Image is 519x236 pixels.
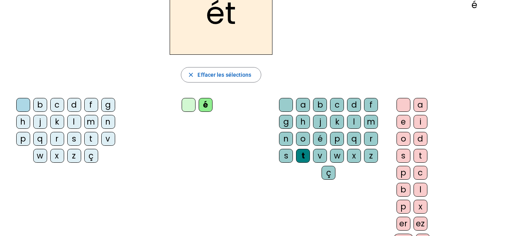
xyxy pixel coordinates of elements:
[101,98,115,112] div: g
[296,149,310,163] div: t
[364,149,378,163] div: z
[50,132,64,146] div: r
[313,132,327,146] div: é
[347,115,361,129] div: l
[33,149,47,163] div: w
[67,115,81,129] div: l
[296,98,310,112] div: a
[84,115,98,129] div: m
[396,183,410,197] div: b
[330,115,344,129] div: k
[33,98,47,112] div: b
[413,115,427,129] div: i
[347,132,361,146] div: q
[84,132,98,146] div: t
[84,98,98,112] div: f
[413,149,427,163] div: t
[413,217,427,231] div: ez
[187,71,194,78] mat-icon: close
[396,149,410,163] div: s
[330,149,344,163] div: w
[199,98,213,112] div: é
[67,149,81,163] div: z
[396,200,410,214] div: p
[67,132,81,146] div: s
[396,132,410,146] div: o
[442,0,507,10] div: é
[396,115,410,129] div: e
[67,98,81,112] div: d
[101,115,115,129] div: n
[330,132,344,146] div: p
[84,149,98,163] div: ç
[279,132,293,146] div: n
[279,115,293,129] div: g
[413,183,427,197] div: l
[396,217,410,231] div: er
[296,115,310,129] div: h
[413,132,427,146] div: d
[396,166,410,180] div: p
[33,132,47,146] div: q
[33,115,47,129] div: j
[50,115,64,129] div: k
[413,200,427,214] div: x
[279,149,293,163] div: s
[197,70,251,79] span: Effacer les sélections
[330,98,344,112] div: c
[16,132,30,146] div: p
[413,166,427,180] div: c
[347,98,361,112] div: d
[313,115,327,129] div: j
[16,115,30,129] div: h
[364,115,378,129] div: m
[313,149,327,163] div: v
[413,98,427,112] div: a
[181,67,261,83] button: Effacer les sélections
[296,132,310,146] div: o
[101,132,115,146] div: v
[313,98,327,112] div: b
[347,149,361,163] div: x
[364,132,378,146] div: r
[50,149,64,163] div: x
[50,98,64,112] div: c
[322,166,335,180] div: ç
[364,98,378,112] div: f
